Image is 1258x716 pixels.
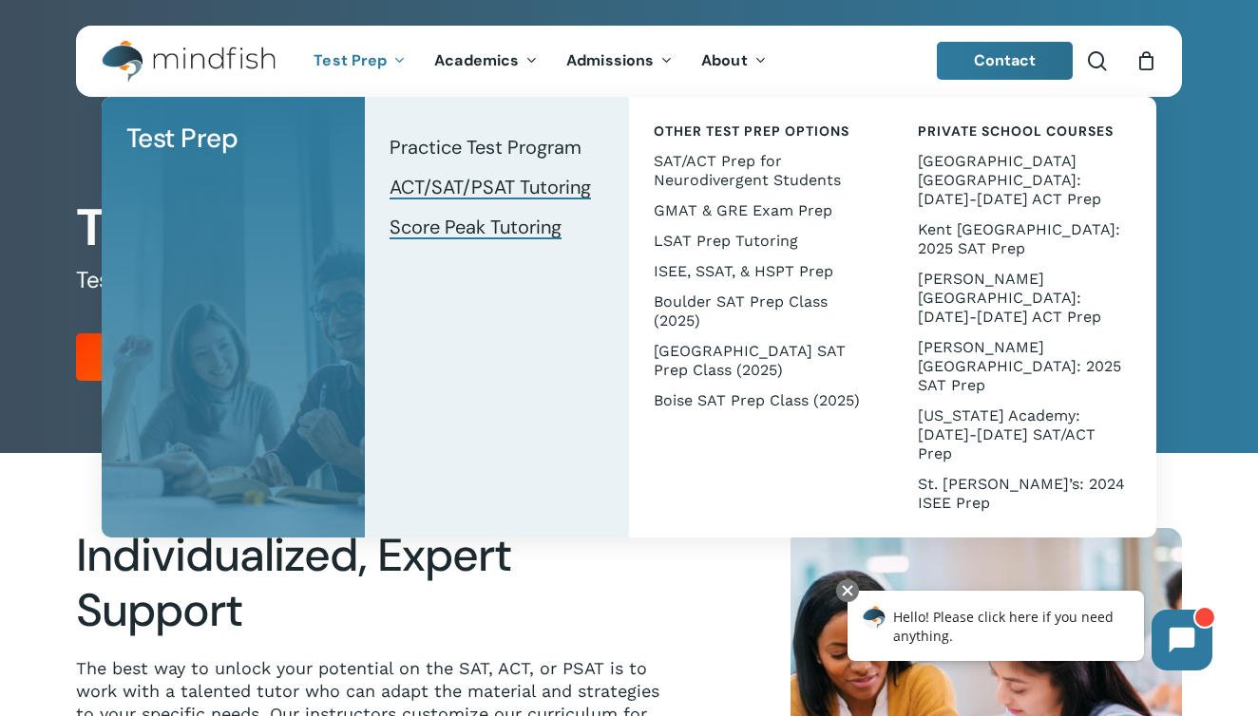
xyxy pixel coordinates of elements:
[420,53,552,69] a: Academics
[687,53,781,69] a: About
[384,127,610,167] a: Practice Test Program
[654,152,841,189] span: SAT/ACT Prep for Neurodivergent Students
[828,575,1231,689] iframe: Chatbot
[384,167,610,207] a: ACT/SAT/PSAT Tutoring
[76,528,661,638] h2: Individualized, Expert Support
[918,475,1125,512] span: St. [PERSON_NAME]’s: 2024 ISEE Prep
[299,53,420,69] a: Test Prep
[76,333,252,381] a: Register Now
[648,146,874,196] a: SAT/ACT Prep for Neurodivergent Students
[76,26,1182,97] header: Main Menu
[654,232,798,250] span: LSAT Prep Tutoring
[648,386,874,416] a: Boise SAT Prep Class (2025)
[654,122,849,140] span: Other Test Prep Options
[648,226,874,256] a: LSAT Prep Tutoring
[390,175,591,199] span: ACT/SAT/PSAT Tutoring
[918,220,1120,257] span: Kent [GEOGRAPHIC_DATA]: 2025 SAT Prep
[648,116,874,146] a: Other Test Prep Options
[937,42,1074,80] a: Contact
[314,50,387,70] span: Test Prep
[1135,50,1156,71] a: Cart
[918,406,1096,462] span: [US_STATE] Academy: [DATE]-[DATE] SAT/ACT Prep
[912,332,1138,401] a: [PERSON_NAME][GEOGRAPHIC_DATA]: 2025 SAT Prep
[654,262,833,280] span: ISEE, SSAT, & HSPT Prep
[912,401,1138,469] a: [US_STATE] Academy: [DATE]-[DATE] SAT/ACT Prep
[390,135,581,160] span: Practice Test Program
[918,152,1101,208] span: [GEOGRAPHIC_DATA] [GEOGRAPHIC_DATA]: [DATE]-[DATE] ACT Prep
[654,292,828,330] span: Boulder SAT Prep Class (2025)
[918,270,1101,326] span: [PERSON_NAME][GEOGRAPHIC_DATA]: [DATE]-[DATE] ACT Prep
[648,256,874,287] a: ISEE, SSAT, & HSPT Prep
[566,50,654,70] span: Admissions
[434,50,519,70] span: Academics
[912,146,1138,215] a: [GEOGRAPHIC_DATA] [GEOGRAPHIC_DATA]: [DATE]-[DATE] ACT Prep
[918,122,1114,140] span: Private School Courses
[126,121,238,156] span: Test Prep
[918,338,1121,394] span: [PERSON_NAME][GEOGRAPHIC_DATA]: 2025 SAT Prep
[654,391,860,409] span: Boise SAT Prep Class (2025)
[654,201,832,219] span: GMAT & GRE Exam Prep
[648,287,874,336] a: Boulder SAT Prep Class (2025)
[648,196,874,226] a: GMAT & GRE Exam Prep
[384,207,610,247] a: Score Peak Tutoring
[390,215,562,239] span: Score Peak Tutoring
[912,469,1138,518] a: St. [PERSON_NAME]’s: 2024 ISEE Prep
[552,53,687,69] a: Admissions
[648,336,874,386] a: [GEOGRAPHIC_DATA] SAT Prep Class (2025)
[701,50,748,70] span: About
[912,116,1138,146] a: Private School Courses
[974,50,1037,70] span: Contact
[912,264,1138,332] a: [PERSON_NAME][GEOGRAPHIC_DATA]: [DATE]-[DATE] ACT Prep
[76,265,1182,295] h5: Test Prep Designed for Your Goals
[76,198,1182,258] h1: Tutoring for the ACT, SAT and PSAT
[654,342,846,379] span: [GEOGRAPHIC_DATA] SAT Prep Class (2025)
[299,26,780,97] nav: Main Menu
[121,116,347,161] a: Test Prep
[912,215,1138,264] a: Kent [GEOGRAPHIC_DATA]: 2025 SAT Prep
